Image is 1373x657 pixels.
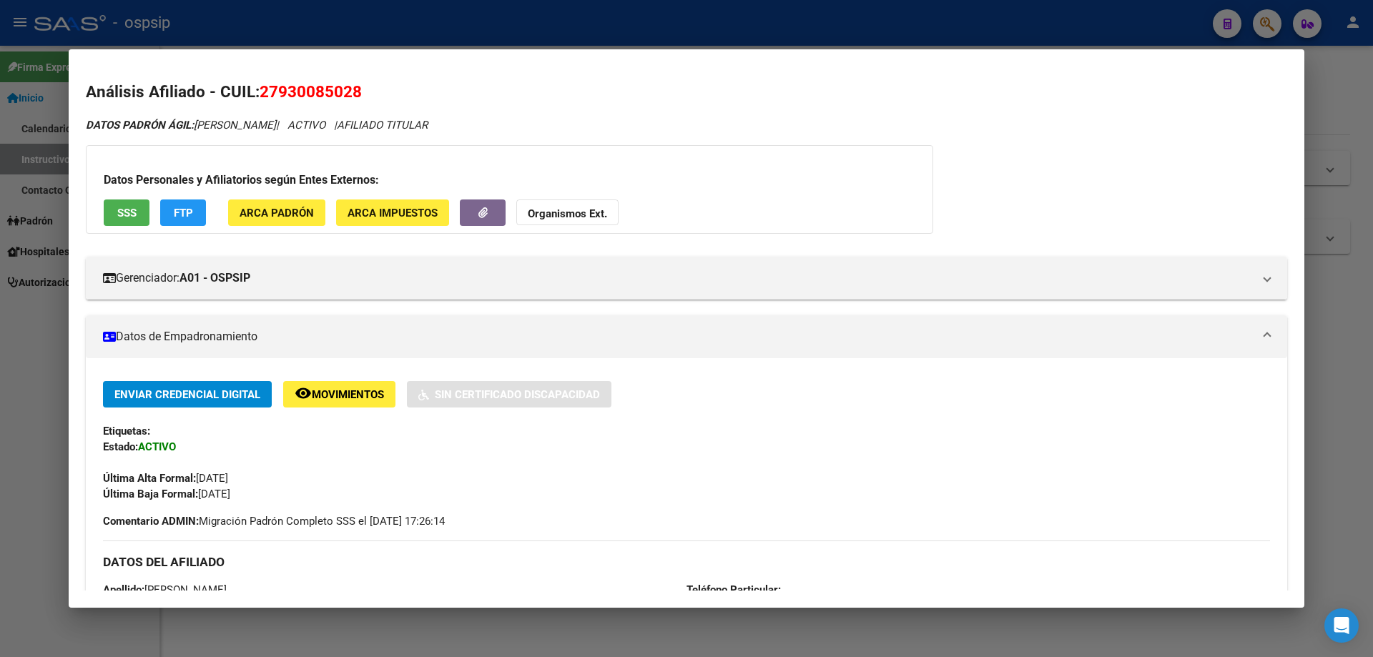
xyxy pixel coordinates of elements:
span: Enviar Credencial Digital [114,388,260,401]
button: Enviar Credencial Digital [103,381,272,407]
span: [PERSON_NAME] [103,583,227,596]
mat-icon: remove_red_eye [295,385,312,402]
strong: DATOS PADRÓN ÁGIL: [86,119,194,132]
strong: Etiquetas: [103,425,150,438]
button: ARCA Impuestos [336,199,449,226]
strong: Estado: [103,440,138,453]
h3: DATOS DEL AFILIADO [103,554,1270,570]
button: Organismos Ext. [516,199,619,226]
span: FTP [174,207,193,219]
span: SSS [117,207,137,219]
mat-expansion-panel-header: Datos de Empadronamiento [86,315,1287,358]
button: Sin Certificado Discapacidad [407,381,611,407]
div: Open Intercom Messenger [1324,608,1359,643]
strong: Comentario ADMIN: [103,515,199,528]
span: 27930085028 [260,82,362,101]
mat-panel-title: Gerenciador: [103,270,1253,287]
strong: Apellido: [103,583,144,596]
button: ARCA Padrón [228,199,325,226]
span: [DATE] [103,472,228,485]
span: [DATE] [103,488,230,500]
span: Migración Padrón Completo SSS el [DATE] 17:26:14 [103,513,445,529]
button: SSS [104,199,149,226]
h2: Análisis Afiliado - CUIL: [86,80,1287,104]
strong: Última Baja Formal: [103,488,198,500]
span: ARCA Impuestos [348,207,438,219]
span: ARCA Padrón [240,207,314,219]
button: FTP [160,199,206,226]
strong: A01 - OSPSIP [179,270,250,287]
h3: Datos Personales y Afiliatorios según Entes Externos: [104,172,915,189]
span: AFILIADO TITULAR [337,119,428,132]
i: | ACTIVO | [86,119,428,132]
strong: Teléfono Particular: [686,583,781,596]
button: Movimientos [283,381,395,407]
strong: ACTIVO [138,440,176,453]
span: [PERSON_NAME] [86,119,276,132]
strong: Última Alta Formal: [103,472,196,485]
mat-panel-title: Datos de Empadronamiento [103,328,1253,345]
span: Sin Certificado Discapacidad [435,388,600,401]
mat-expansion-panel-header: Gerenciador:A01 - OSPSIP [86,257,1287,300]
strong: Organismos Ext. [528,207,607,220]
span: Movimientos [312,388,384,401]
